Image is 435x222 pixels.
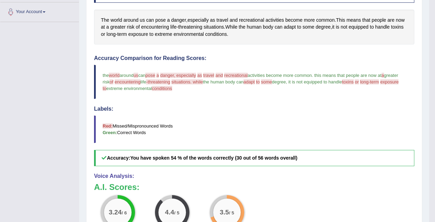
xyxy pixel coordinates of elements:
[341,23,347,31] span: Click to see word definition
[155,31,172,38] span: Click to see word definition
[342,79,354,84] span: toxins
[248,73,312,78] span: activities become more common
[156,73,159,78] span: a
[316,23,331,31] span: Click to see word definition
[106,23,109,31] span: Click to see word definition
[94,182,139,192] b: A.I. Scores:
[391,23,404,31] span: Click to see word definition
[103,130,117,135] b: Green:
[101,17,109,24] span: Click to see word definition
[149,31,154,38] span: Click to see word definition
[286,79,287,84] span: ,
[387,17,394,24] span: Click to see word definition
[230,17,238,24] span: Click to see word definition
[239,23,245,31] span: Click to see word definition
[110,79,113,84] span: of
[120,73,133,78] span: around
[382,73,384,78] span: a
[171,17,186,24] span: Click to see word definition
[239,17,264,24] span: Click to see word definition
[165,209,175,216] big: 4.4
[297,23,301,31] span: Click to see word definition
[127,23,135,31] span: Click to see word definition
[355,79,359,84] span: or
[263,23,273,31] span: Click to see word definition
[178,23,202,31] span: Click to see word definition
[115,79,141,84] span: encountering
[94,106,414,112] h4: Labels:
[136,23,140,31] span: Click to see word definition
[152,86,172,91] span: conditions
[372,17,386,24] span: Click to see word definition
[370,23,374,31] span: Click to see word definition
[375,23,390,31] span: Click to see word definition
[0,2,79,20] a: Your Account
[122,211,127,216] small: / 6
[174,211,179,216] small: / 5
[316,17,335,24] span: Click to see word definition
[210,17,215,24] span: Click to see word definition
[229,211,234,216] small: / 5
[205,31,227,38] span: Click to see word definition
[336,17,345,24] span: Click to see word definition
[167,17,170,24] span: Click to see word definition
[94,115,414,143] blockquote: Missed/Mispronounced Words Correct Words
[380,79,398,84] span: exposure
[224,73,248,78] span: recreational
[266,17,284,24] span: Click to see word definition
[172,79,203,84] span: situations. while
[94,173,414,179] h4: Voice Analysis:
[146,79,170,84] span: -threatening
[101,31,105,38] span: Click to see word definition
[312,73,313,78] span: .
[187,17,208,24] span: Click to see word definition
[284,23,296,31] span: Click to see word definition
[109,73,120,78] span: world
[123,17,138,24] span: Click to see word definition
[220,209,229,216] big: 3.5
[94,150,414,166] h5: Accuracy:
[103,73,109,78] span: the
[155,17,166,24] span: Click to see word definition
[216,73,223,78] span: and
[141,23,169,31] span: Click to see word definition
[396,17,405,24] span: Click to see word definition
[197,73,202,78] span: as
[106,31,115,38] span: Click to see word definition
[160,73,196,78] span: danger, especially
[140,17,145,24] span: Click to see word definition
[103,123,113,129] b: Red:
[117,31,127,38] span: Click to see word definition
[286,17,303,24] span: Click to see word definition
[244,79,255,84] span: adapt
[203,79,244,84] span: the human body can
[261,79,272,84] span: some
[130,155,297,161] b: You have spoken 54 % of the words correctly (30 out of 56 words overall)
[204,23,224,31] span: Click to see word definition
[94,55,414,61] h4: Accuracy Comparison for Reading Scores:
[275,23,282,31] span: Click to see word definition
[225,23,237,31] span: Click to see word definition
[288,79,342,84] span: it is not equipped to handle
[174,31,204,38] span: Click to see word definition
[170,23,177,31] span: Click to see word definition
[362,17,370,24] span: Click to see word definition
[203,73,214,78] span: travel
[101,23,105,31] span: Click to see word definition
[346,17,361,24] span: Click to see word definition
[134,73,138,78] span: us
[111,17,122,24] span: Click to see word definition
[106,86,152,91] span: extreme environmental
[109,209,122,216] big: 3.24
[141,79,146,84] span: life
[217,17,228,24] span: Click to see word definition
[110,23,125,31] span: Click to see word definition
[94,10,414,45] div: , . - . , - .
[146,17,154,24] span: Click to see word definition
[272,79,286,84] span: degree
[332,23,334,31] span: Click to see word definition
[103,86,106,91] span: to
[314,73,381,78] span: this means that people are now at
[256,79,260,84] span: to
[128,31,148,38] span: Click to see word definition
